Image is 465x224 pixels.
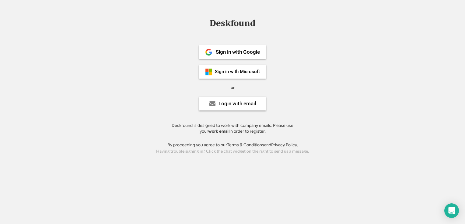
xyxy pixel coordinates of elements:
[231,85,235,91] div: or
[164,123,301,134] div: Deskfound is designed to work with company emails. Please use your in order to register.
[444,203,459,218] div: Open Intercom Messenger
[205,68,212,76] img: ms-symbollockup_mssymbol_19.png
[227,142,264,148] a: Terms & Conditions
[271,142,298,148] a: Privacy Policy.
[216,49,260,55] div: Sign in with Google
[208,129,229,134] strong: work email
[167,142,298,148] div: By proceeding you agree to our and
[207,19,258,28] div: Deskfound
[205,49,212,56] img: 1024px-Google__G__Logo.svg.png
[215,70,260,74] div: Sign in with Microsoft
[219,101,256,106] div: Login with email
